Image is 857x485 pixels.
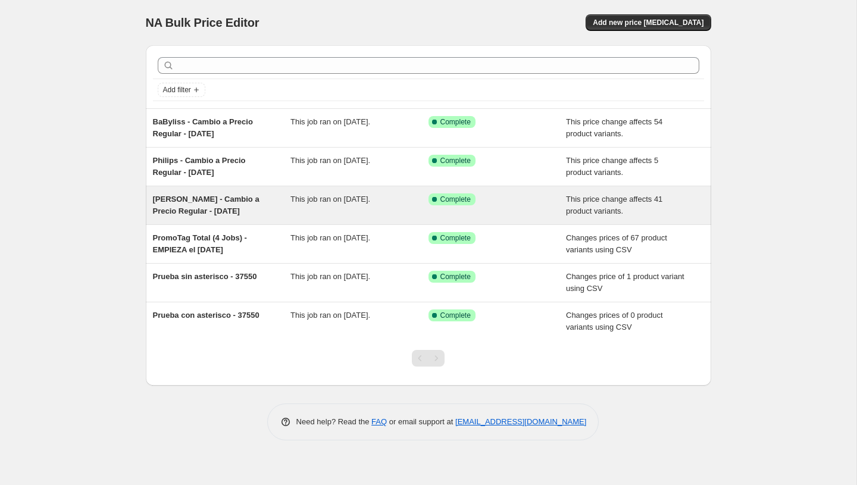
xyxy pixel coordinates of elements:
span: This job ran on [DATE]. [290,233,370,242]
nav: Pagination [412,350,445,367]
span: This price change affects 41 product variants. [566,195,662,215]
span: Need help? Read the [296,417,372,426]
span: Prueba con asterisco - 37550 [153,311,259,320]
span: This price change affects 5 product variants. [566,156,658,177]
span: This price change affects 54 product variants. [566,117,662,138]
a: FAQ [371,417,387,426]
span: Complete [440,272,471,281]
span: This job ran on [DATE]. [290,272,370,281]
span: PromoTag Total (4 Jobs) - EMPIEZA el [DATE] [153,233,247,254]
span: Add new price [MEDICAL_DATA] [593,18,703,27]
span: [PERSON_NAME] - Cambio a Precio Regular - [DATE] [153,195,259,215]
span: Complete [440,233,471,243]
span: Add filter [163,85,191,95]
button: Add new price [MEDICAL_DATA] [586,14,711,31]
span: Complete [440,117,471,127]
span: BaByliss - Cambio a Precio Regular - [DATE] [153,117,253,138]
span: Changes prices of 0 product variants using CSV [566,311,663,331]
span: or email support at [387,417,455,426]
a: [EMAIL_ADDRESS][DOMAIN_NAME] [455,417,586,426]
span: Changes price of 1 product variant using CSV [566,272,684,293]
span: Changes prices of 67 product variants using CSV [566,233,667,254]
span: Complete [440,156,471,165]
span: This job ran on [DATE]. [290,117,370,126]
span: Complete [440,311,471,320]
span: Philips - Cambio a Precio Regular - [DATE] [153,156,246,177]
button: Add filter [158,83,205,97]
span: This job ran on [DATE]. [290,311,370,320]
span: Prueba sin asterisco - 37550 [153,272,257,281]
span: NA Bulk Price Editor [146,16,259,29]
span: This job ran on [DATE]. [290,195,370,204]
span: Complete [440,195,471,204]
span: This job ran on [DATE]. [290,156,370,165]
